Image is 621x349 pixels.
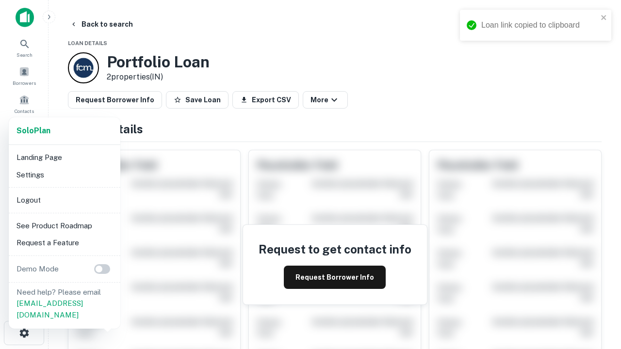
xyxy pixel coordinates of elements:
p: Need help? Please email [16,286,113,321]
strong: Solo Plan [16,126,50,135]
a: SoloPlan [16,125,50,137]
iframe: Chat Widget [572,271,621,318]
button: close [601,14,607,23]
a: [EMAIL_ADDRESS][DOMAIN_NAME] [16,299,83,319]
li: See Product Roadmap [13,217,116,235]
li: Logout [13,191,116,209]
div: Loan link copied to clipboard [481,19,598,31]
p: Demo Mode [13,263,63,275]
li: Request a Feature [13,234,116,252]
li: Settings [13,166,116,184]
li: Landing Page [13,149,116,166]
